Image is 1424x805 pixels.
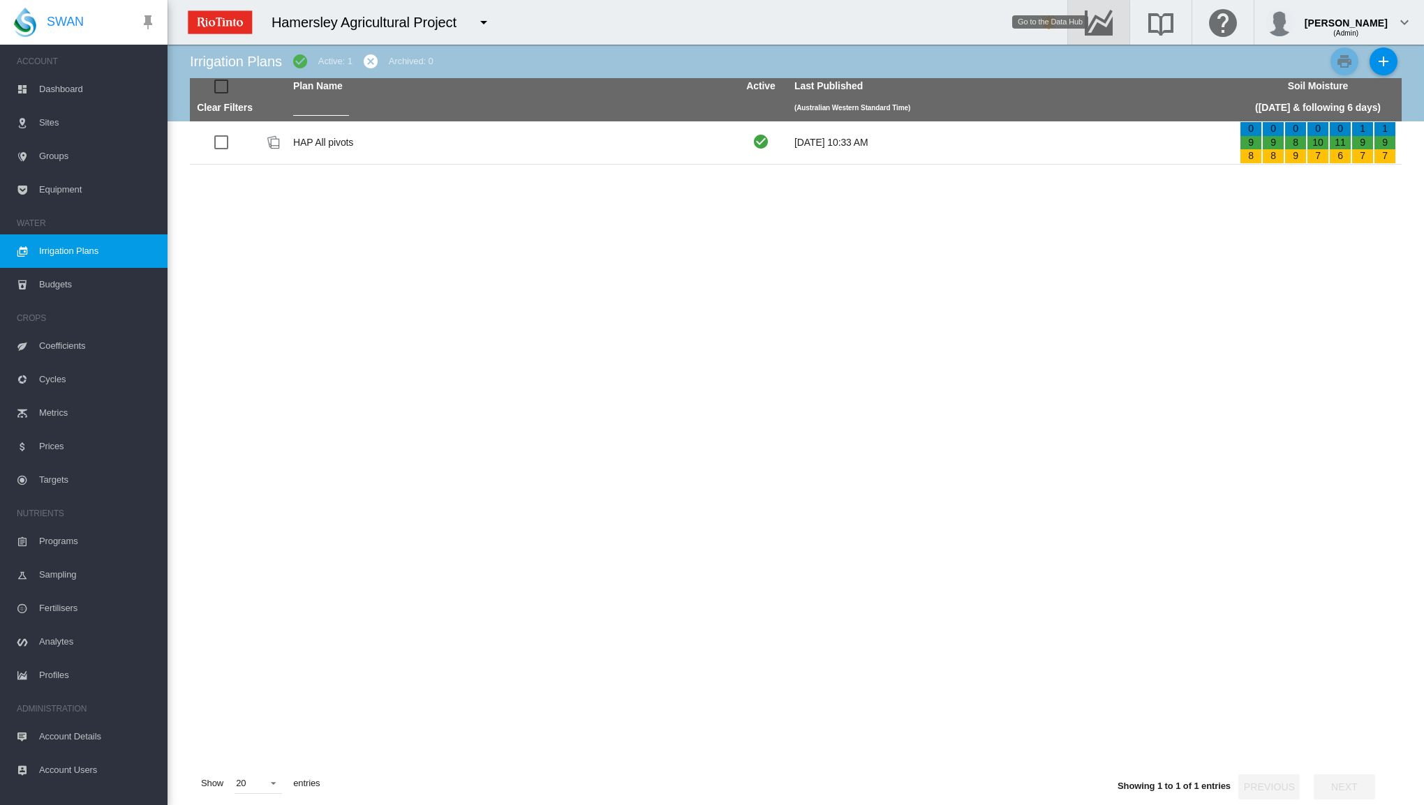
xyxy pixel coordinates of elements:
[39,234,156,268] span: Irrigation Plans
[470,8,498,36] button: icon-menu-down
[318,55,353,68] div: Active: 1
[1240,136,1261,150] div: 9
[39,140,156,173] span: Groups
[17,212,156,234] span: WATER
[1336,53,1353,70] md-icon: icon-printer
[39,73,156,106] span: Dashboard
[39,106,156,140] span: Sites
[17,502,156,525] span: NUTRIENTS
[39,625,156,659] span: Analytes
[1285,136,1306,150] div: 8
[272,13,469,32] div: Hamersley Agricultural Project
[1352,136,1373,150] div: 9
[1082,14,1115,31] md-icon: Go to the Data Hub
[1330,47,1358,75] button: Print Irrigation Plans
[14,8,36,37] img: SWAN-Landscape-Logo-Colour-drop.png
[1263,149,1284,163] div: 8
[1234,95,1402,121] th: ([DATE] & following 6 days)
[265,134,282,151] img: product-image-placeholder.png
[1352,149,1373,163] div: 7
[265,134,282,151] div: Plan Id: 17653
[1144,14,1178,31] md-icon: Search the knowledge base
[39,363,156,396] span: Cycles
[1238,774,1300,799] button: Previous
[39,525,156,558] span: Programs
[288,772,325,795] span: entries
[1374,136,1395,150] div: 9
[140,14,156,31] md-icon: icon-pin
[182,5,258,40] img: ZPXdBAAAAAElFTkSuQmCC
[1240,122,1261,136] div: 0
[47,13,84,31] span: SWAN
[17,698,156,720] span: ADMINISTRATION
[39,659,156,692] span: Profiles
[362,53,379,70] md-icon: icon-cancel
[1263,136,1284,150] div: 9
[789,95,1234,121] th: (Australian Western Standard Time)
[1263,122,1284,136] div: 0
[1234,78,1402,95] th: Soil Moisture
[1314,774,1375,799] button: Next
[39,753,156,787] span: Account Users
[195,772,229,795] span: Show
[389,55,433,68] div: Archived: 0
[1307,149,1328,163] div: 7
[1374,122,1395,136] div: 1
[39,558,156,592] span: Sampling
[39,173,156,206] span: Equipment
[190,52,282,71] div: Irrigation Plans
[1266,8,1293,36] img: profile.jpg
[1374,149,1395,163] div: 7
[1375,53,1392,70] md-icon: icon-plus
[17,307,156,329] span: CROPS
[39,268,156,301] span: Budgets
[1012,15,1088,29] md-tooltip: Go to the Data Hub
[1206,14,1240,31] md-icon: Click here for help
[39,463,156,497] span: Targets
[1285,149,1306,163] div: 9
[1285,122,1306,136] div: 0
[1330,122,1351,136] div: 0
[475,14,492,31] md-icon: icon-menu-down
[1307,122,1328,136] div: 0
[288,121,733,164] td: HAP All pivots
[1035,8,1063,36] button: icon-bell-ring
[789,121,1234,164] td: [DATE] 10:33 AM
[39,396,156,430] span: Metrics
[1396,14,1413,31] md-icon: icon-chevron-down
[1330,149,1351,163] div: 6
[1307,136,1328,150] div: 10
[1041,14,1058,31] md-icon: icon-bell-ring
[39,720,156,753] span: Account Details
[1234,121,1402,164] td: 0 9 8 0 9 8 0 8 9 0 10 7 0 11 6 1 9 7 1 9 7
[1370,47,1397,75] button: Add New Plan
[1118,781,1231,791] span: Showing 1 to 1 of 1 entries
[1352,122,1373,136] div: 1
[789,78,1234,95] th: Last Published
[17,50,156,73] span: ACCOUNT
[733,78,789,95] th: Active
[1305,10,1388,24] div: [PERSON_NAME]
[236,778,246,788] div: 20
[1330,136,1351,150] div: 11
[39,329,156,363] span: Coefficients
[1333,29,1358,37] span: (Admin)
[1240,149,1261,163] div: 8
[288,78,733,95] th: Plan Name
[197,102,253,113] a: Clear Filters
[39,430,156,463] span: Prices
[292,53,309,70] md-icon: icon-checkbox-marked-circle
[39,592,156,625] span: Fertilisers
